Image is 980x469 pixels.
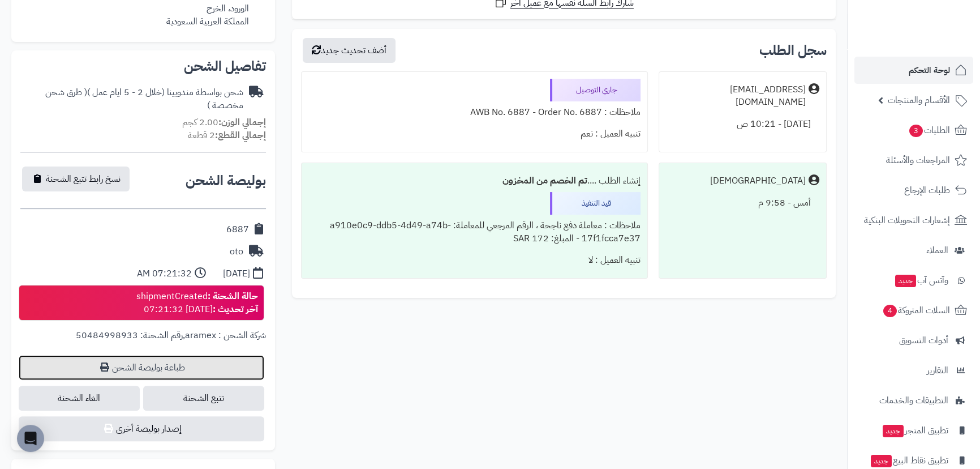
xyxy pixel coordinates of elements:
[46,172,121,186] span: نسخ رابط تتبع الشحنة
[895,275,916,287] span: جديد
[909,125,923,137] span: 3
[888,92,950,108] span: الأقسام والمنتجات
[854,117,973,144] a: الطلبات3
[883,425,904,437] span: جديد
[550,79,641,101] div: جاري التوصيل
[854,327,973,354] a: أدوات التسويق
[76,329,183,342] span: رقم الشحنة: 50484998933
[223,267,250,280] div: [DATE]
[854,57,973,84] a: لوحة التحكم
[143,386,264,411] a: تتبع الشحنة
[308,101,641,123] div: ملاحظات : AWB No. 6887 - Order No. 6887
[927,363,948,378] span: التقارير
[20,329,266,355] div: ,
[19,355,264,380] a: طباعة بوليصة الشحن
[854,207,973,234] a: إشعارات التحويلات البنكية
[854,357,973,384] a: التقارير
[186,174,266,187] h2: بوليصة الشحن
[854,177,973,204] a: طلبات الإرجاع
[185,329,266,342] span: شركة الشحن : aramex
[550,192,641,215] div: قيد التنفيذ
[218,116,266,129] strong: إجمالي الوزن:
[666,192,819,214] div: أمس - 9:58 م
[894,272,948,288] span: وآتس آب
[215,129,266,142] strong: إجمالي القطع:
[136,290,258,316] div: shipmentCreated [DATE] 07:21:32
[864,212,950,228] span: إشعارات التحويلات البنكية
[208,289,258,303] strong: حالة الشحنة :
[926,242,948,258] span: العملاء
[882,423,948,438] span: تطبيق المتجر
[883,305,897,317] span: 4
[854,237,973,264] a: العملاء
[710,174,806,187] div: [DEMOGRAPHIC_DATA]
[904,182,950,198] span: طلبات الإرجاع
[19,386,140,411] span: الغاء الشحنة
[188,129,266,142] small: 2 قطعة
[303,38,396,63] button: أضف تحديث جديد
[870,453,948,468] span: تطبيق نقاط البيع
[666,113,819,135] div: [DATE] - 10:21 ص
[182,116,266,129] small: 2.00 كجم
[308,123,641,145] div: تنبيه العميل : نعم
[308,249,641,271] div: تنبيه العميل : لا
[502,174,587,187] b: تم الخصم من المخزون
[908,122,950,138] span: الطلبات
[308,170,641,192] div: إنشاء الطلب ....
[854,417,973,444] a: تطبيق المتجرجديد
[899,332,948,348] span: أدوات التسويق
[886,152,950,168] span: المراجعات والأسئلة
[17,425,44,452] div: Open Intercom Messenger
[230,245,243,258] div: oto
[20,59,266,73] h2: تفاصيل الشحن
[226,223,249,236] div: 6887
[882,302,950,318] span: السلات المتروكة
[213,302,258,316] strong: آخر تحديث :
[19,416,264,441] button: إصدار بوليصة أخرى
[854,267,973,294] a: وآتس آبجديد
[137,267,192,280] div: 07:21:32 AM
[308,215,641,250] div: ملاحظات : معاملة دفع ناجحة ، الرقم المرجعي للمعاملة: a910e0c9-ddb5-4d49-a74b-17f1fcca7e37 - المبل...
[854,297,973,324] a: السلات المتروكة4
[879,393,948,408] span: التطبيقات والخدمات
[854,147,973,174] a: المراجعات والأسئلة
[854,387,973,414] a: التطبيقات والخدمات
[909,62,950,78] span: لوحة التحكم
[22,167,130,191] button: نسخ رابط تتبع الشحنة
[45,86,243,112] span: ( طرق شحن مخصصة )
[20,86,243,112] div: شحن بواسطة مندوبينا (خلال 2 - 5 ايام عمل )
[666,83,806,109] div: [EMAIL_ADDRESS][DOMAIN_NAME]
[871,455,892,467] span: جديد
[759,44,827,57] h3: سجل الطلب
